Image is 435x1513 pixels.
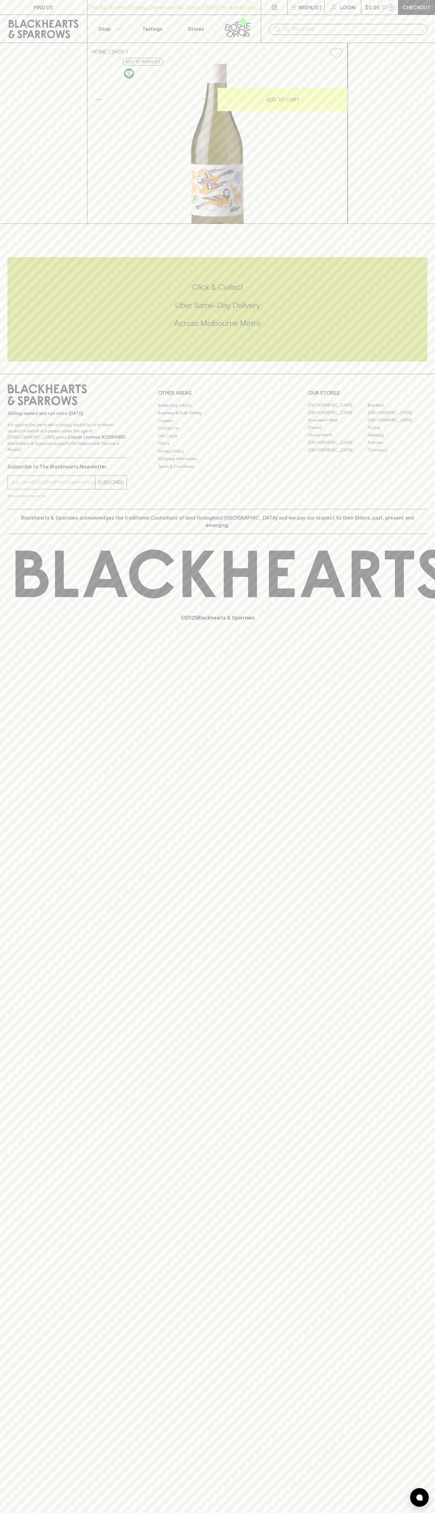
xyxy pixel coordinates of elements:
p: Tastings [142,25,162,33]
a: [GEOGRAPHIC_DATA] [368,417,428,424]
a: Contact Us [158,425,277,432]
button: Add to wishlist [328,45,345,61]
button: SUBSCRIBE [95,476,127,489]
p: Sibling owned and run since [DATE] [7,410,127,417]
a: Gift Cards [158,432,277,440]
button: Add to wishlist [123,58,163,65]
p: We will never spam you [7,493,127,499]
h5: Uber Same-Day Delivery [7,300,428,310]
a: Stores [174,15,218,43]
a: [GEOGRAPHIC_DATA] [308,439,368,446]
a: Elwood [308,424,368,431]
p: Login [340,4,355,11]
a: Bottle Drop FAQ's [158,402,277,409]
a: SHOP [111,49,125,54]
p: Stores [188,25,204,33]
a: Shipping Information [158,455,277,463]
a: Prahran [368,439,428,446]
input: e.g. jane@blackheartsandsparrows.com.au [12,477,95,487]
p: Checkout [403,4,431,11]
a: Terms & Conditions [158,463,277,470]
p: SUBSCRIBE [98,478,124,486]
p: It is against the law to sell or supply alcohol to, or to obtain alcohol on behalf of a person un... [7,422,127,453]
p: Subscribe to The Blackhearts Newsletter [7,463,127,470]
input: Try "Pinot noir" [284,24,423,34]
a: [GEOGRAPHIC_DATA] [308,402,368,409]
p: FIND US [34,4,53,11]
a: Braddon [368,402,428,409]
a: Fitzroy North [308,431,368,439]
a: Privacy Policy [158,447,277,455]
p: Wishlist [298,4,322,11]
p: OUR STORES [308,389,428,397]
button: Shop [87,15,131,43]
h5: Across Melbourne Metro [7,318,428,328]
p: 0 [390,6,393,9]
p: ADD TO CART [266,96,299,103]
a: Tastings [131,15,174,43]
button: ADD TO CART [218,88,348,111]
a: Thornbury [368,446,428,454]
a: Geelong [368,431,428,439]
img: 41708.png [87,64,347,224]
h5: Click & Collect [7,282,428,292]
p: Blackhearts & Sparrows acknowledges the traditional Custodians of land throughout [GEOGRAPHIC_DAT... [12,514,423,529]
p: $0.00 [365,4,380,11]
a: [GEOGRAPHIC_DATA] [308,409,368,417]
a: [GEOGRAPHIC_DATA] [368,409,428,417]
a: FAQ's [158,440,277,447]
img: Vegan [124,68,134,78]
div: Call to action block [7,257,428,361]
a: HOME [92,49,107,54]
img: bubble-icon [416,1494,423,1501]
a: Brunswick West [308,417,368,424]
p: OTHER AREAS [158,389,277,397]
a: Careers [158,417,277,424]
strong: Liquor License #32064953 [68,435,125,440]
p: Shop [98,25,111,33]
a: [GEOGRAPHIC_DATA] [308,446,368,454]
a: Fitzroy [368,424,428,431]
a: Made without the use of any animal products. [123,67,136,80]
a: Business & Bulk Gifting [158,409,277,417]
